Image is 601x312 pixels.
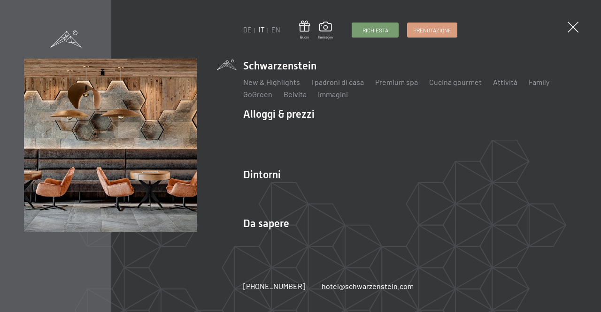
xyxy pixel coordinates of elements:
[322,281,414,291] a: hotel@schwarzenstein.com
[362,26,388,34] span: Richiesta
[318,22,333,39] a: Immagini
[243,90,272,99] a: GoGreen
[318,90,348,99] a: Immagini
[243,77,300,86] a: New & Highlights
[429,77,482,86] a: Cucina gourmet
[284,90,307,99] a: Belvita
[493,77,517,86] a: Attività
[243,281,305,291] a: [PHONE_NUMBER]
[259,26,264,34] a: IT
[375,77,418,86] a: Premium spa
[243,282,305,290] span: [PHONE_NUMBER]
[299,35,310,40] span: Buoni
[529,77,549,86] a: Family
[318,35,333,40] span: Immagini
[311,77,364,86] a: I padroni di casa
[352,23,398,37] a: Richiesta
[271,26,280,34] a: EN
[243,26,252,34] a: DE
[408,23,457,37] a: Prenotazione
[299,21,310,40] a: Buoni
[24,59,197,232] img: [Translate to Italienisch:]
[413,26,451,34] span: Prenotazione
